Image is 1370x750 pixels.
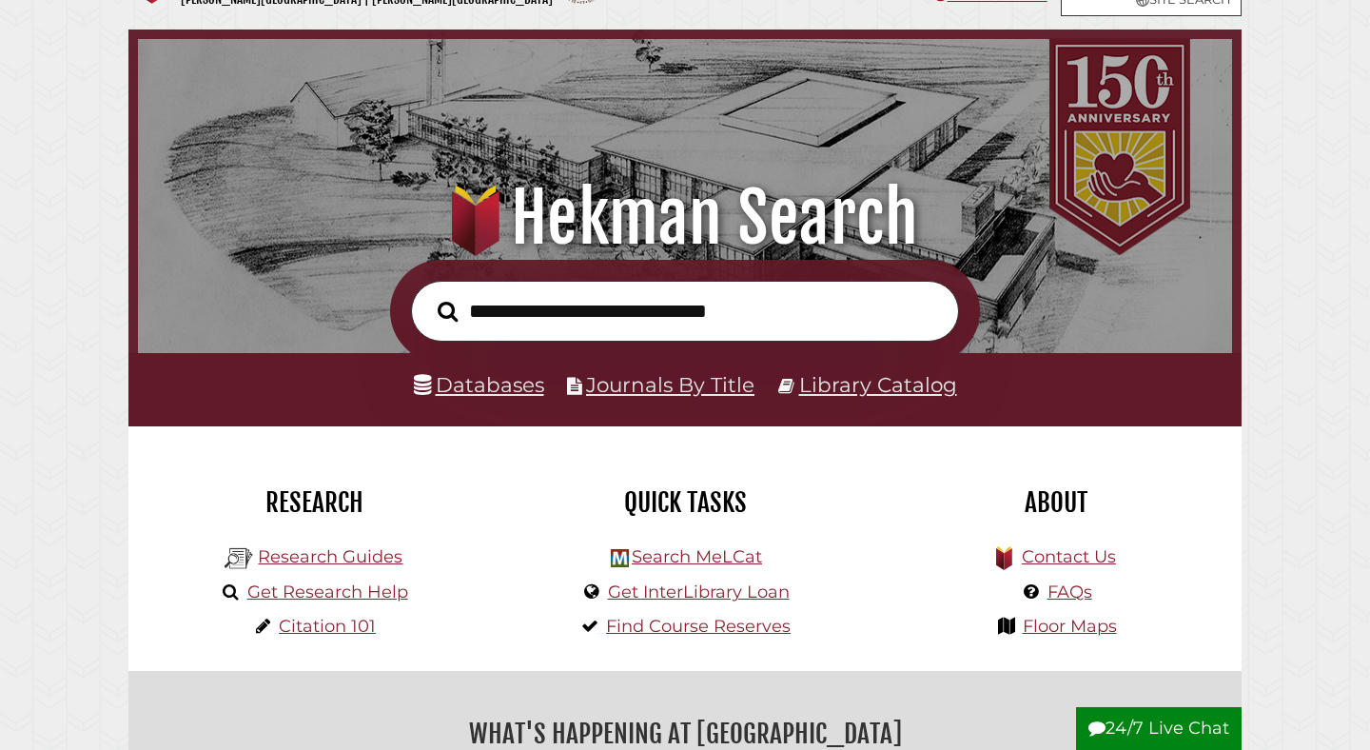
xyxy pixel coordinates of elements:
[1023,616,1117,637] a: Floor Maps
[606,616,791,637] a: Find Course Reserves
[438,300,458,322] i: Search
[608,582,790,602] a: Get InterLibrary Loan
[632,546,762,567] a: Search MeLCat
[799,372,957,397] a: Library Catalog
[885,486,1227,519] h2: About
[586,372,754,397] a: Journals By Title
[159,176,1212,260] h1: Hekman Search
[143,486,485,519] h2: Research
[258,546,402,567] a: Research Guides
[428,296,467,327] button: Search
[225,544,253,573] img: Hekman Library Logo
[611,549,629,567] img: Hekman Library Logo
[514,486,856,519] h2: Quick Tasks
[247,582,408,602] a: Get Research Help
[1047,582,1092,602] a: FAQs
[1022,546,1116,567] a: Contact Us
[414,372,544,397] a: Databases
[279,616,376,637] a: Citation 101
